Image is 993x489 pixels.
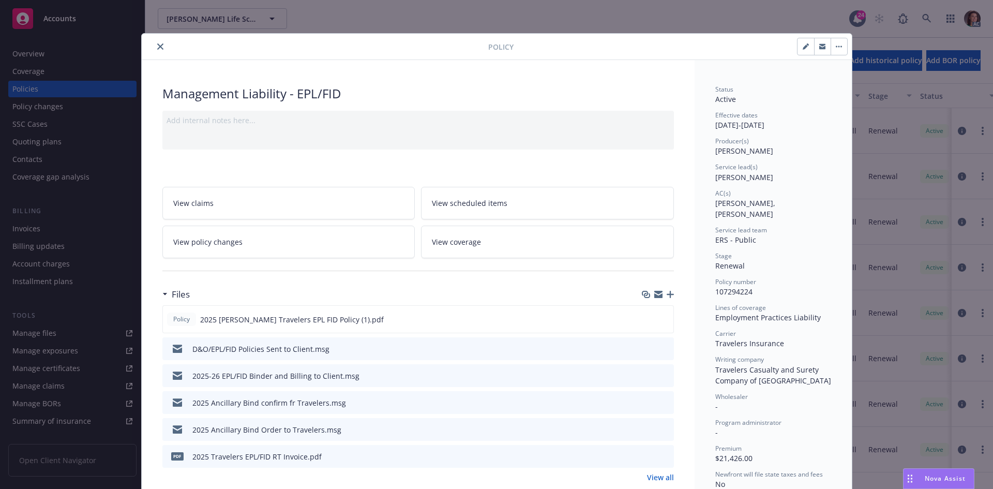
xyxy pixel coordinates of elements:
[715,146,773,156] span: [PERSON_NAME]
[660,344,670,354] button: preview file
[715,470,823,479] span: Newfront will file state taxes and fees
[644,451,652,462] button: download file
[715,162,758,171] span: Service lead(s)
[162,226,415,258] a: View policy changes
[715,444,742,453] span: Premium
[715,198,777,219] span: [PERSON_NAME], [PERSON_NAME]
[715,277,756,286] span: Policy number
[715,427,718,437] span: -
[660,314,669,325] button: preview file
[715,329,736,338] span: Carrier
[192,451,322,462] div: 2025 Travelers EPL/FID RT Invoice.pdf
[660,424,670,435] button: preview file
[715,226,767,234] span: Service lead team
[715,313,821,322] span: Employment Practices Liability
[715,303,766,312] span: Lines of coverage
[715,111,758,120] span: Effective dates
[644,397,652,408] button: download file
[173,236,243,247] span: View policy changes
[643,314,652,325] button: download file
[172,288,190,301] h3: Files
[904,469,916,488] div: Drag to move
[715,172,773,182] span: [PERSON_NAME]
[432,236,481,247] span: View coverage
[715,94,736,104] span: Active
[715,261,745,271] span: Renewal
[644,424,652,435] button: download file
[660,397,670,408] button: preview file
[715,189,731,198] span: AC(s)
[171,315,192,324] span: Policy
[162,85,674,102] div: Management Liability - EPL/FID
[647,472,674,483] a: View all
[192,371,359,381] div: 2025-26 EPL/FID Binder and Billing to Client.msg
[192,424,341,435] div: 2025 Ancillary Bind Order to Travelers.msg
[162,187,415,219] a: View claims
[715,402,718,411] span: -
[715,479,725,489] span: No
[715,137,749,145] span: Producer(s)
[171,452,184,460] span: pdf
[167,115,670,126] div: Add internal notes here...
[200,314,384,325] span: 2025 [PERSON_NAME] Travelers EPL FID Policy (1).pdf
[715,418,781,427] span: Program administrator
[903,468,974,489] button: Nova Assist
[715,338,784,348] span: Travelers Insurance
[192,344,329,354] div: D&O/EPL/FID Policies Sent to Client.msg
[715,251,732,260] span: Stage
[644,344,652,354] button: download file
[715,235,756,245] span: ERS - Public
[715,392,748,401] span: Wholesaler
[432,198,507,209] span: View scheduled items
[715,85,733,94] span: Status
[488,41,514,52] span: Policy
[660,371,670,381] button: preview file
[715,453,753,463] span: $21,426.00
[715,111,831,130] div: [DATE] - [DATE]
[715,365,831,386] span: Travelers Casualty and Surety Company of [GEOGRAPHIC_DATA]
[421,187,674,219] a: View scheduled items
[925,474,966,483] span: Nova Assist
[162,288,190,301] div: Files
[173,198,214,209] span: View claims
[421,226,674,258] a: View coverage
[154,40,167,53] button: close
[660,451,670,462] button: preview file
[715,355,764,364] span: Writing company
[644,371,652,381] button: download file
[192,397,346,408] div: 2025 Ancillary Bind confirm fr Travelers.msg
[715,287,753,297] span: 107294224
